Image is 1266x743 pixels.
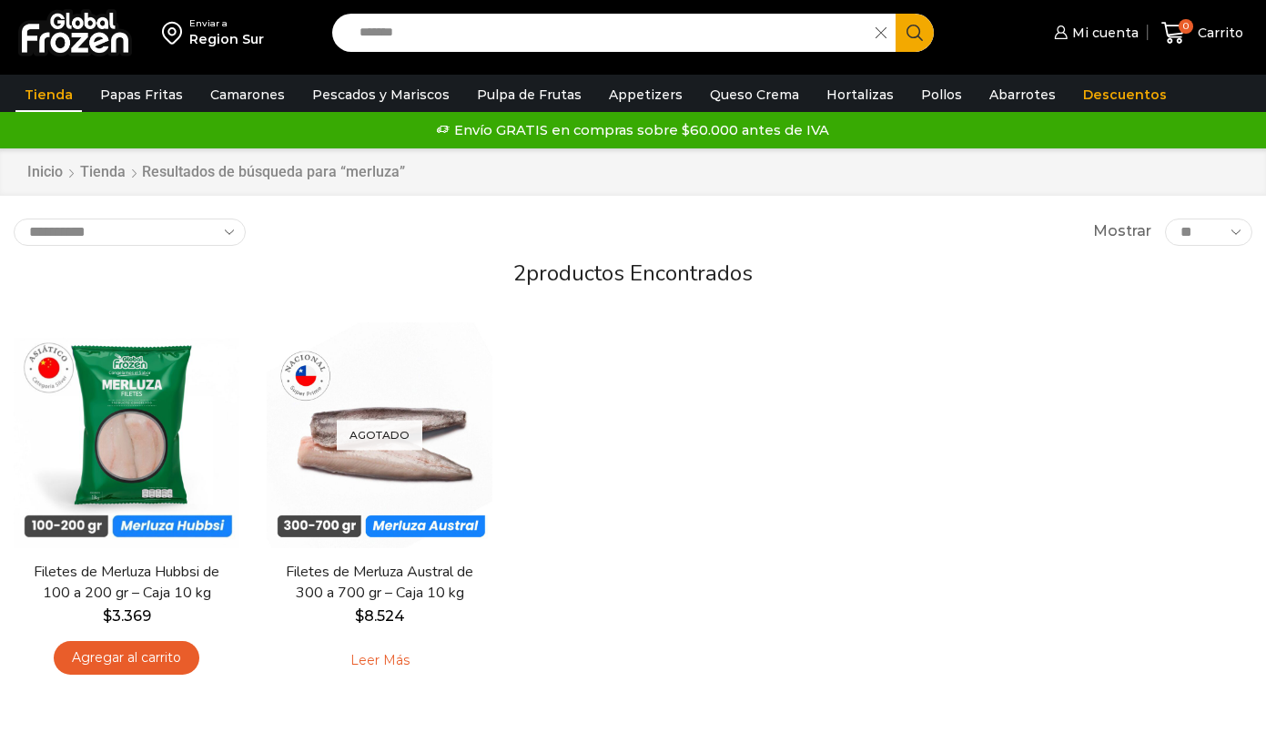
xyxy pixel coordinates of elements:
[26,162,405,183] nav: Breadcrumb
[896,14,934,52] button: Search button
[25,562,228,604] a: Filetes de Merluza Hubbsi de 100 a 200 gr – Caja 10 kg
[103,607,151,625] bdi: 3.369
[337,420,422,450] p: Agotado
[142,163,405,180] h1: Resultados de búsqueda para “merluza”
[355,607,405,625] bdi: 8.524
[54,641,199,675] a: Agregar al carrito: “Filetes de Merluza Hubbsi de 100 a 200 gr – Caja 10 kg”
[1049,15,1139,51] a: Mi cuenta
[513,259,526,288] span: 2
[26,162,64,183] a: Inicio
[701,77,808,112] a: Queso Crema
[355,607,364,625] span: $
[103,607,112,625] span: $
[1068,24,1139,42] span: Mi cuenta
[817,77,903,112] a: Hortalizas
[15,77,82,112] a: Tienda
[189,17,264,30] div: Enviar a
[322,641,438,679] a: Leé más sobre “Filetes de Merluza Austral de 300 a 700 gr - Caja 10 kg”
[468,77,591,112] a: Pulpa de Frutas
[201,77,294,112] a: Camarones
[14,219,246,246] select: Pedido de la tienda
[162,17,189,48] img: address-field-icon.svg
[279,562,481,604] a: Filetes de Merluza Austral de 300 a 700 gr – Caja 10 kg
[1157,12,1248,55] a: 0 Carrito
[303,77,459,112] a: Pescados y Mariscos
[526,259,753,288] span: productos encontrados
[79,162,127,183] a: Tienda
[189,30,264,48] div: Region Sur
[91,77,192,112] a: Papas Fritas
[980,77,1065,112] a: Abarrotes
[1093,221,1151,242] span: Mostrar
[1179,19,1193,34] span: 0
[600,77,692,112] a: Appetizers
[1074,77,1176,112] a: Descuentos
[912,77,971,112] a: Pollos
[1193,24,1243,42] span: Carrito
